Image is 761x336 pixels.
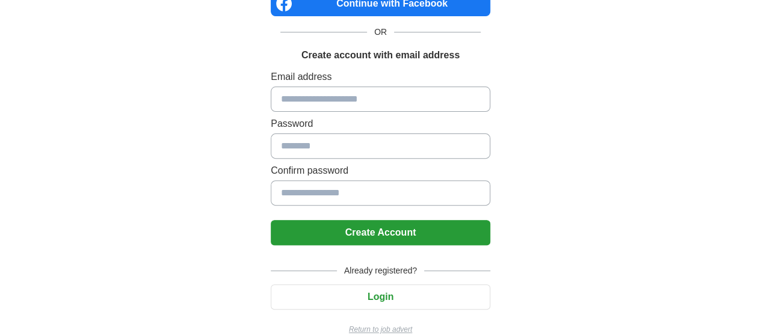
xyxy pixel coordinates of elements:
[271,117,490,131] label: Password
[271,163,490,178] label: Confirm password
[337,264,424,277] span: Already registered?
[271,220,490,245] button: Create Account
[301,48,460,63] h1: Create account with email address
[271,324,490,335] a: Return to job advert
[367,26,394,38] span: OR
[271,70,490,84] label: Email address
[271,284,490,310] button: Login
[271,292,490,302] a: Login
